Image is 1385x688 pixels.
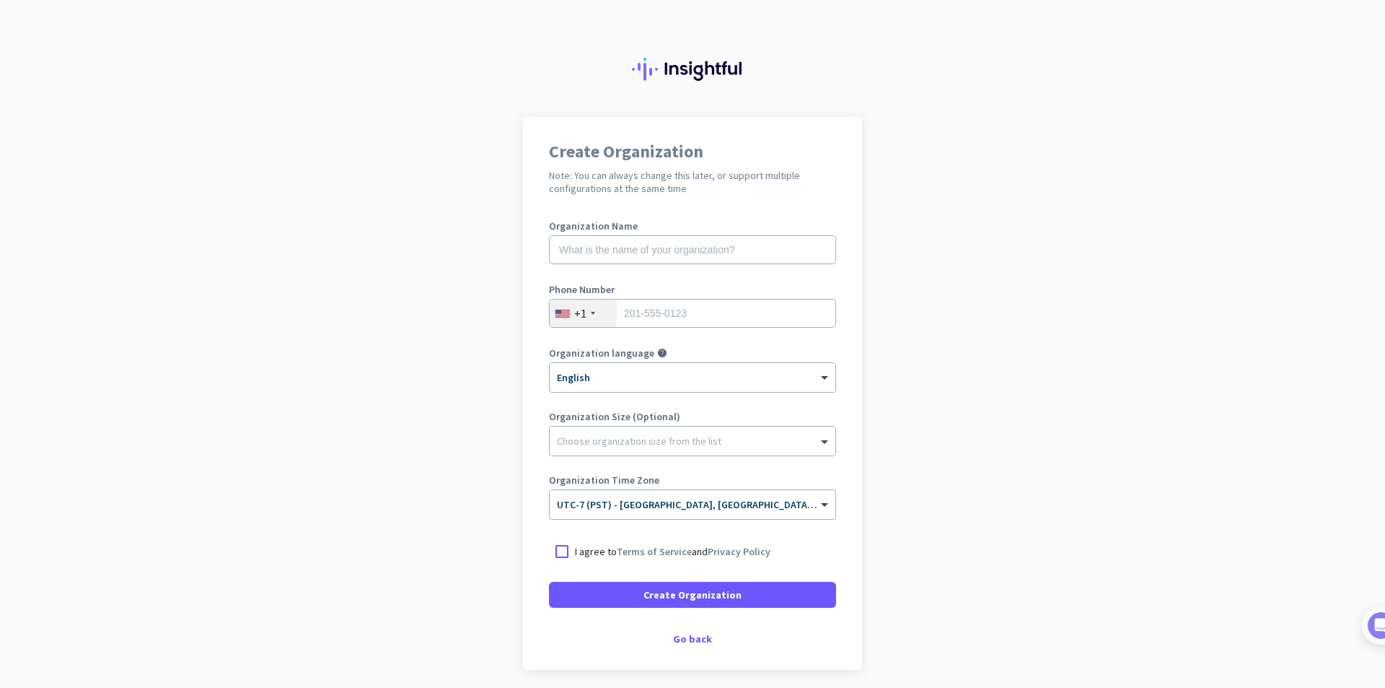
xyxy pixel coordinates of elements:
[549,169,836,195] h2: Note: You can always change this later, or support multiple configurations at the same time
[643,588,742,602] span: Create Organization
[574,306,586,321] div: +1
[549,284,836,295] label: Phone Number
[549,634,836,644] div: Go back
[657,348,667,358] i: help
[549,348,654,358] label: Organization language
[549,299,836,328] input: 201-555-0123
[549,221,836,231] label: Organization Name
[549,475,836,485] label: Organization Time Zone
[708,545,770,558] a: Privacy Policy
[549,143,836,160] h1: Create Organization
[575,544,770,559] p: I agree to and
[632,58,753,81] img: Insightful
[549,582,836,608] button: Create Organization
[549,235,836,264] input: What is the name of your organization?
[549,412,836,422] label: Organization Size (Optional)
[617,545,692,558] a: Terms of Service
